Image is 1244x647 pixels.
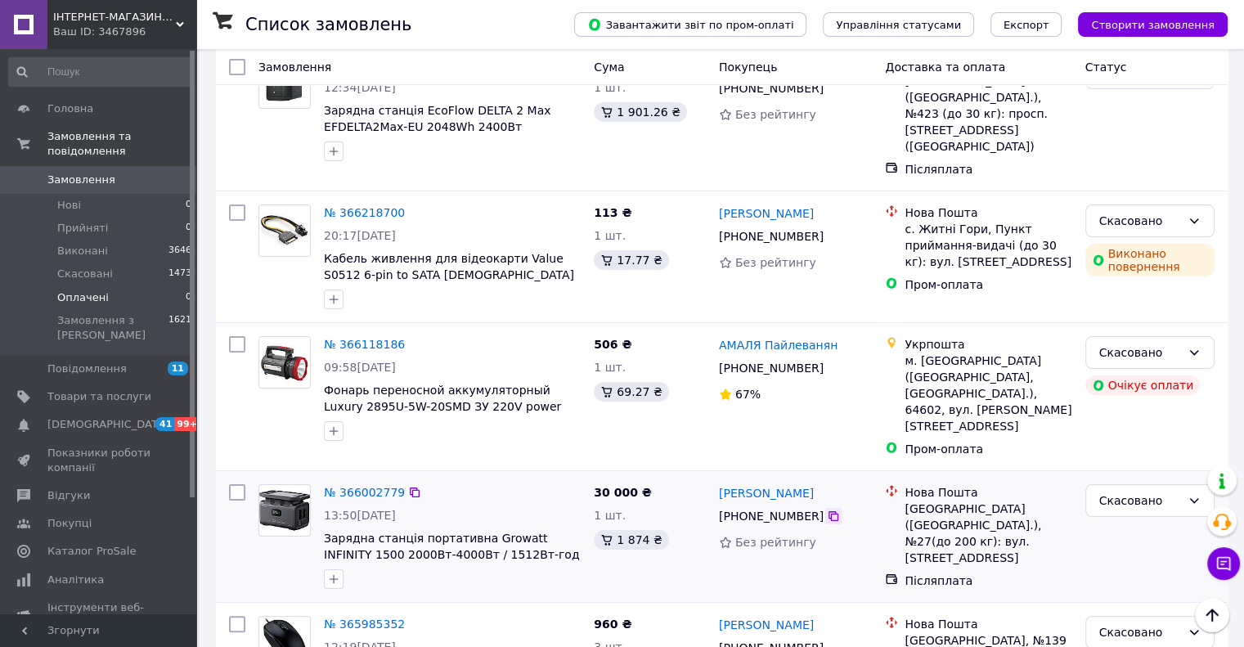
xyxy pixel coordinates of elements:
span: 11 [168,362,188,375]
div: [PHONE_NUMBER] [716,505,827,528]
span: Без рейтингу [735,108,816,121]
span: Управління статусами [836,19,961,31]
h1: Список замовлень [245,15,411,34]
span: Експорт [1004,19,1049,31]
span: Головна [47,101,93,116]
div: Скасовано [1099,212,1181,230]
button: Управління статусами [823,12,974,37]
a: [PERSON_NAME] [719,485,814,501]
div: 17.77 ₴ [594,250,668,270]
a: № 365985352 [324,618,405,631]
div: Скасовано [1099,344,1181,362]
a: Зарядна станція портативна Growatt INFINITY 1500 2000Вт-4000Вт / 1512Вт-год / Lithium-ion / 16,5 ... [324,532,580,577]
img: Фото товару [259,205,310,256]
span: 13:50[DATE] [324,509,396,522]
a: Фото товару [258,484,311,537]
span: Товари та послуги [47,389,151,404]
span: 3646 [168,244,191,258]
div: Нова Пошта [905,484,1071,501]
span: Cума [594,61,624,74]
a: № 366218700 [324,206,405,219]
div: Виконано повернення [1085,244,1215,276]
span: Каталог ProSale [47,544,136,559]
button: Наверх [1195,598,1229,632]
img: Фото товару [259,337,310,388]
div: Скасовано [1099,492,1181,510]
div: м. [GEOGRAPHIC_DATA] ([GEOGRAPHIC_DATA], [GEOGRAPHIC_DATA].), 64602, вул. [PERSON_NAME][STREET_AD... [905,353,1071,434]
a: [PERSON_NAME] [719,205,814,222]
span: Прийняті [57,221,108,236]
span: Аналітика [47,573,104,587]
div: Післяплата [905,573,1071,589]
span: 0 [186,290,191,305]
span: 113 ₴ [594,206,631,219]
span: 30 000 ₴ [594,486,652,499]
span: Покупець [719,61,777,74]
a: Кабель живлення для відеокарти Value S0512 6-pin to SATA [DEMOGRAPHIC_DATA] 20см [324,252,574,298]
span: Статус [1085,61,1127,74]
span: 1621 [168,313,191,343]
span: Виконані [57,244,108,258]
span: 41 [155,417,174,431]
span: Замовлення з [PERSON_NAME] [57,313,168,343]
span: Повідомлення [47,362,127,376]
input: Пошук [8,57,193,87]
span: Без рейтингу [735,256,816,269]
div: Очікує оплати [1085,375,1201,395]
span: 1 шт. [594,361,626,374]
div: Укрпошта [905,336,1071,353]
button: Чат з покупцем [1207,547,1240,580]
span: Інструменти веб-майстра та SEO [47,600,151,630]
span: [DEMOGRAPHIC_DATA] [47,417,168,432]
div: [PHONE_NUMBER] [716,225,827,248]
a: Фонарь переносной аккумуляторный Luxury 2895U-5W-20SMD ЗУ 220V power bank [324,384,561,429]
div: Післяплата [905,161,1071,177]
span: 506 ₴ [594,338,631,351]
a: Створити замовлення [1062,17,1228,30]
a: Фото товару [258,204,311,257]
button: Завантажити звіт по пром-оплаті [574,12,806,37]
span: 1473 [168,267,191,281]
button: Створити замовлення [1078,12,1228,37]
span: 1 шт. [594,509,626,522]
div: [PHONE_NUMBER] [716,357,827,380]
div: Ваш ID: 3467896 [53,25,196,39]
span: 1 шт. [594,81,626,94]
div: Скасовано [1099,623,1181,641]
div: 1 901.26 ₴ [594,102,687,122]
a: № 366118186 [324,338,405,351]
span: Відгуки [47,488,90,503]
div: 69.27 ₴ [594,382,668,402]
span: Замовлення [47,173,115,187]
div: Пром-оплата [905,276,1071,293]
span: Покупці [47,516,92,531]
a: Фото товару [258,336,311,389]
div: Нова Пошта [905,204,1071,221]
span: Завантажити звіт по пром-оплаті [587,17,793,32]
a: Зарядна станція EcoFlow DELTA 2 Max EFDELTA2Max-EU 2048Wh 2400Вт [324,104,550,133]
span: 12:34[DATE] [324,81,396,94]
span: Показники роботи компанії [47,446,151,475]
a: [PERSON_NAME] [719,617,814,633]
div: с. Житні Гори, Пункт приймання-видачі (до 30 кг): вул. [STREET_ADDRESS] [905,221,1071,270]
span: Доставка та оплата [885,61,1005,74]
div: [PHONE_NUMBER] [716,77,827,100]
div: [GEOGRAPHIC_DATA] ([GEOGRAPHIC_DATA].), №423 (до 30 кг): просп. [STREET_ADDRESS] ([GEOGRAPHIC_DATA]) [905,73,1071,155]
span: 960 ₴ [594,618,631,631]
div: [GEOGRAPHIC_DATA] ([GEOGRAPHIC_DATA].), №27(до 200 кг): вул. [STREET_ADDRESS] [905,501,1071,566]
a: № 366002779 [324,486,405,499]
span: Без рейтингу [735,536,816,549]
button: Експорт [990,12,1062,37]
img: Фото товару [259,487,310,533]
span: 0 [186,198,191,213]
span: Оплачені [57,290,109,305]
div: 1 874 ₴ [594,530,668,550]
span: 1 шт. [594,229,626,242]
a: АМАЛЯ Пайлеванян [719,337,838,353]
span: Нові [57,198,81,213]
span: Замовлення [258,61,331,74]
